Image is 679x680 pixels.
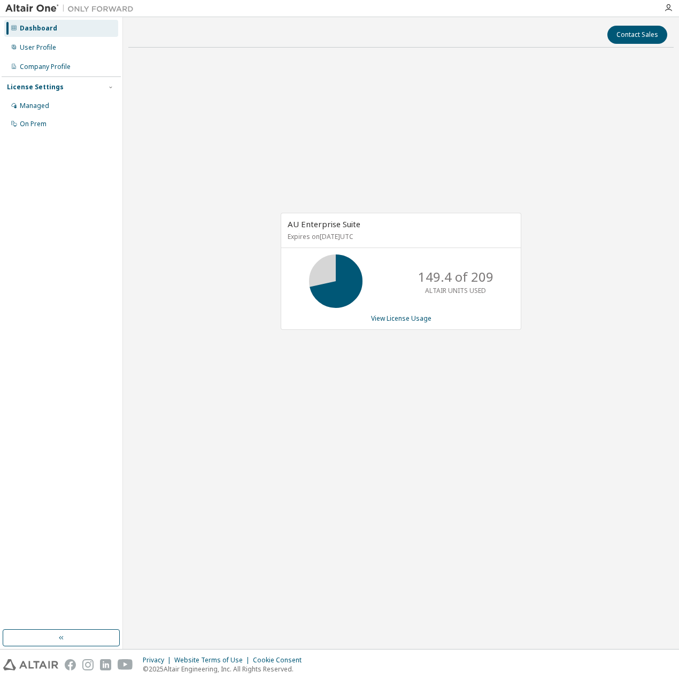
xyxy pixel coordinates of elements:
img: instagram.svg [82,659,94,670]
div: Managed [20,102,49,110]
div: User Profile [20,43,56,52]
div: Website Terms of Use [174,656,253,664]
div: Company Profile [20,63,71,71]
span: AU Enterprise Suite [288,219,360,229]
div: Cookie Consent [253,656,308,664]
img: linkedin.svg [100,659,111,670]
p: © 2025 Altair Engineering, Inc. All Rights Reserved. [143,664,308,674]
p: ALTAIR UNITS USED [425,286,486,295]
img: youtube.svg [118,659,133,670]
img: facebook.svg [65,659,76,670]
div: On Prem [20,120,47,128]
div: Dashboard [20,24,57,33]
div: Privacy [143,656,174,664]
img: Altair One [5,3,139,14]
p: 149.4 of 209 [418,268,493,286]
div: License Settings [7,83,64,91]
img: altair_logo.svg [3,659,58,670]
p: Expires on [DATE] UTC [288,232,512,241]
button: Contact Sales [607,26,667,44]
a: View License Usage [371,314,431,323]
